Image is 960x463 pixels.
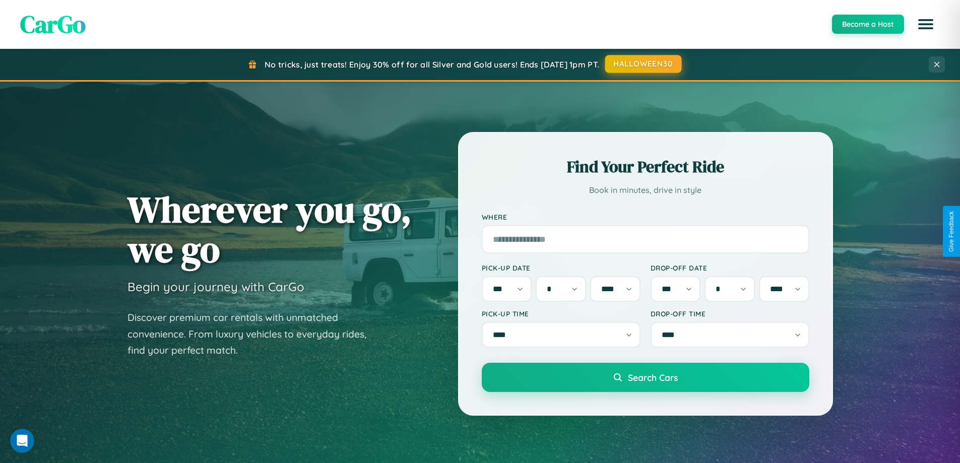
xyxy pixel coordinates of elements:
[20,8,86,41] span: CarGo
[482,309,641,318] label: Pick-up Time
[628,372,678,383] span: Search Cars
[912,10,940,38] button: Open menu
[265,59,599,70] span: No tricks, just treats! Enjoy 30% off for all Silver and Gold users! Ends [DATE] 1pm PT.
[127,189,412,269] h1: Wherever you go, we go
[651,263,809,272] label: Drop-off Date
[605,55,682,73] button: HALLOWEEN30
[482,263,641,272] label: Pick-up Date
[482,156,809,178] h2: Find Your Perfect Ride
[10,429,34,453] iframe: Intercom live chat
[482,213,809,221] label: Where
[651,309,809,318] label: Drop-off Time
[832,15,904,34] button: Become a Host
[127,309,379,359] p: Discover premium car rentals with unmatched convenience. From luxury vehicles to everyday rides, ...
[482,363,809,392] button: Search Cars
[482,183,809,197] p: Book in minutes, drive in style
[948,211,955,252] div: Give Feedback
[127,279,304,294] h3: Begin your journey with CarGo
